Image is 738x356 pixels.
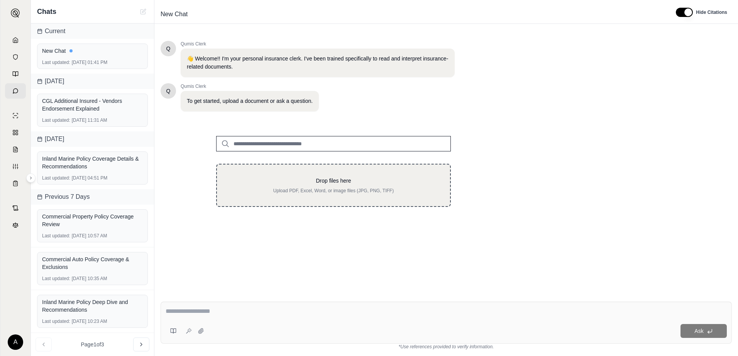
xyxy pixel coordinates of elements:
span: New Chat [157,8,191,20]
a: Policy Comparisons [5,125,26,140]
div: [DATE] 10:57 AM [42,233,143,239]
div: [DATE] 10:35 AM [42,275,143,282]
a: Legal Search Engine [5,217,26,233]
div: Previous 7 Days [31,189,154,205]
span: Hello [166,87,171,95]
div: [DATE] 04:51 PM [42,175,143,181]
div: New Chat [42,47,143,55]
span: Page 1 of 3 [81,341,104,348]
span: Qumis Clerk [181,83,319,89]
a: Custom Report [5,159,26,174]
a: Home [5,32,26,48]
span: Ask [694,328,703,334]
a: Single Policy [5,108,26,123]
span: Last updated: [42,59,70,65]
div: Current [31,24,154,39]
span: Qumis Clerk [181,41,455,47]
div: Commercial Auto Policy Coverage & Exclusions [42,255,143,271]
span: Last updated: [42,175,70,181]
a: Documents Vault [5,49,26,65]
span: Last updated: [42,233,70,239]
button: New Chat [139,7,148,16]
p: Upload PDF, Excel, Word, or image files (JPG, PNG, TIFF) [229,188,438,194]
span: Last updated: [42,117,70,123]
button: Expand sidebar [26,173,36,183]
a: Claim Coverage [5,142,26,157]
p: Drop files here [229,177,438,185]
span: Last updated: [42,318,70,324]
div: [DATE] [31,74,154,89]
div: Commercial Property Policy Coverage Review [42,213,143,228]
div: [DATE] 11:31 AM [42,117,143,123]
a: Prompt Library [5,66,26,82]
button: Expand sidebar [8,5,23,21]
div: A [8,334,23,350]
span: Last updated: [42,275,70,282]
span: Chats [37,6,56,17]
div: [DATE] [31,131,154,147]
a: Chat [5,83,26,99]
img: Expand sidebar [11,8,20,18]
div: Inland Marine Policy Coverage Details & Recommendations [42,155,143,170]
div: CGL Additional Insured - Vendors Endorsement Explained [42,97,143,113]
p: 👋 Welcome!! I'm your personal insurance clerk. I've been trained specifically to read and interpr... [187,55,449,71]
div: [DATE] 01:41 PM [42,59,143,65]
span: Hide Citations [696,9,727,15]
p: To get started, upload a document or ask a question. [187,97,313,105]
div: [DATE] 10:23 AM [42,318,143,324]
button: Ask [680,324,727,338]
a: Contract Analysis [5,200,26,216]
div: *Use references provided to verify information. [161,344,732,350]
div: Inland Marine Policy Deep Dive and Recommendations [42,298,143,314]
a: Coverage Table [5,176,26,191]
div: Edit Title [157,8,667,20]
span: Hello [166,45,171,52]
